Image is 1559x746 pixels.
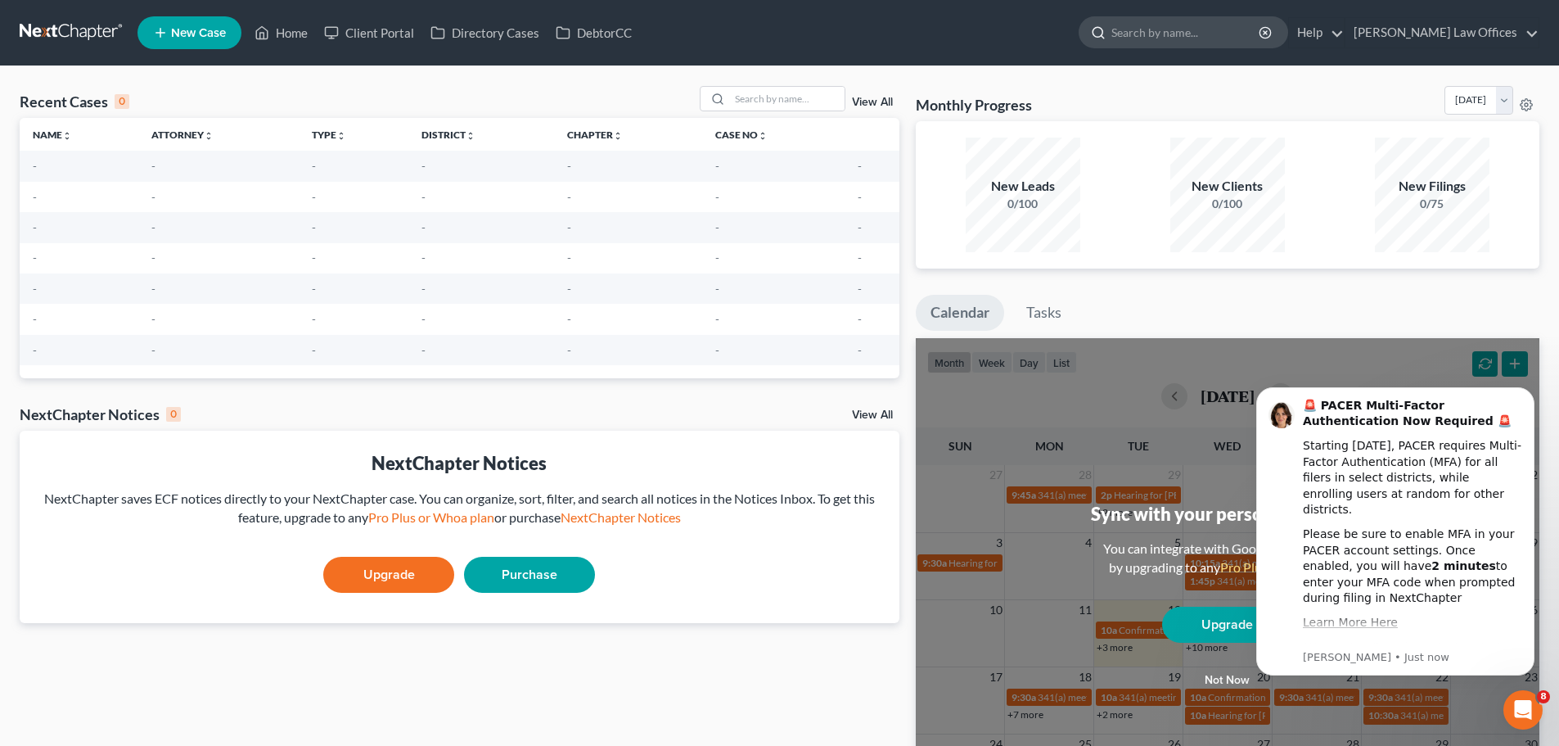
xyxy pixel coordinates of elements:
[151,129,214,141] a: Attorneyunfold_more
[421,190,426,204] span: -
[567,190,571,204] span: -
[33,159,37,173] span: -
[33,450,886,476] div: NextChapter Notices
[966,177,1080,196] div: New Leads
[20,405,181,424] div: NextChapter Notices
[852,409,893,421] a: View All
[1375,196,1489,212] div: 0/75
[421,343,426,357] span: -
[567,251,571,264] span: -
[421,129,475,141] a: Districtunfold_more
[171,27,226,39] span: New Case
[916,95,1032,115] h3: Monthly Progress
[323,557,454,593] a: Upgrade
[33,251,37,264] span: -
[115,94,129,109] div: 0
[916,295,1004,331] a: Calendar
[1220,559,1346,575] a: Pro Plus or Whoa plan
[1111,17,1261,47] input: Search by name...
[1375,177,1489,196] div: New Filings
[151,190,155,204] span: -
[1503,690,1543,730] iframe: Intercom live chat
[715,129,768,141] a: Case Nounfold_more
[368,509,494,525] a: Pro Plus or Whoa plan
[852,97,893,108] a: View All
[858,190,862,204] span: -
[422,18,547,47] a: Directory Cases
[466,131,475,141] i: unfold_more
[966,196,1080,212] div: 0/100
[62,131,72,141] i: unfold_more
[1170,196,1285,212] div: 0/100
[33,129,72,141] a: Nameunfold_more
[1289,18,1344,47] a: Help
[166,407,181,422] div: 0
[730,87,845,111] input: Search by name...
[33,282,37,296] span: -
[312,251,316,264] span: -
[567,282,571,296] span: -
[715,251,719,264] span: -
[758,131,768,141] i: unfold_more
[561,509,681,525] a: NextChapter Notices
[613,131,623,141] i: unfold_more
[246,18,316,47] a: Home
[33,190,37,204] span: -
[336,131,346,141] i: unfold_more
[316,18,422,47] a: Client Portal
[312,282,316,296] span: -
[858,220,862,234] span: -
[858,282,862,296] span: -
[421,282,426,296] span: -
[421,220,426,234] span: -
[567,343,571,357] span: -
[312,190,316,204] span: -
[715,312,719,326] span: -
[312,129,346,141] a: Typeunfold_more
[858,343,862,357] span: -
[33,343,37,357] span: -
[421,251,426,264] span: -
[567,312,571,326] span: -
[715,190,719,204] span: -
[1170,177,1285,196] div: New Clients
[858,159,862,173] span: -
[1097,540,1358,577] div: You can integrate with Google, Outlook, iCal by upgrading to any
[1162,607,1293,643] a: Upgrade
[567,159,571,173] span: -
[421,312,426,326] span: -
[547,18,640,47] a: DebtorCC
[33,220,37,234] span: -
[204,131,214,141] i: unfold_more
[20,92,129,111] div: Recent Cases
[715,159,719,173] span: -
[1012,295,1076,331] a: Tasks
[567,220,571,234] span: -
[151,159,155,173] span: -
[715,220,719,234] span: -
[1232,363,1559,702] iframe: Intercom notifications message
[858,312,862,326] span: -
[33,312,37,326] span: -
[312,312,316,326] span: -
[715,282,719,296] span: -
[312,220,316,234] span: -
[151,312,155,326] span: -
[421,159,426,173] span: -
[151,282,155,296] span: -
[464,557,595,593] a: Purchase
[33,490,886,527] div: NextChapter saves ECF notices directly to your NextChapter case. You can organize, sort, filter, ...
[715,343,719,357] span: -
[151,251,155,264] span: -
[858,251,862,264] span: -
[151,343,155,357] span: -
